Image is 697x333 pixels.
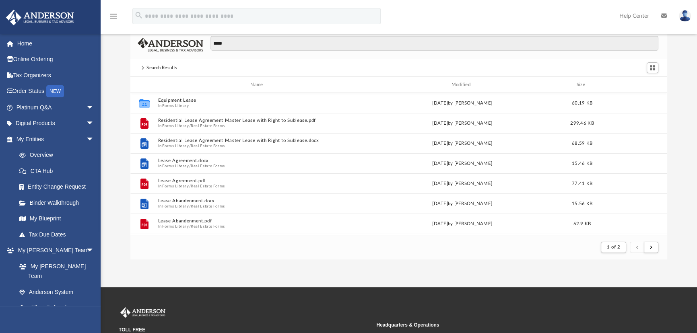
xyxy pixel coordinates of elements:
a: My Blueprint [11,211,102,227]
div: [DATE] by [PERSON_NAME] [362,160,563,167]
div: [DATE] by [PERSON_NAME] [362,100,563,107]
a: Entity Change Request [11,179,106,195]
button: Real Estate Forms [191,163,225,169]
div: [DATE] by [PERSON_NAME] [362,180,563,187]
span: / [189,224,191,229]
button: 1 of 2 [601,242,626,253]
span: 60.19 KB [572,101,592,105]
a: My Entitiesarrow_drop_down [6,131,106,147]
img: Anderson Advisors Platinum Portal [119,307,167,318]
span: arrow_drop_down [86,243,102,259]
span: In [158,163,359,169]
span: In [158,143,359,148]
button: Residential Lease Agreement Master Lease with Right to Sublease.docx [158,138,359,143]
span: / [189,143,191,148]
button: Forms Library [162,143,189,148]
a: Digital Productsarrow_drop_down [6,115,106,132]
span: 299.46 KB [570,121,594,125]
div: [DATE] by [PERSON_NAME] [362,220,563,228]
i: menu [109,11,118,21]
button: Forms Library [162,224,189,229]
div: [DATE] by [PERSON_NAME] [362,200,563,208]
span: 15.56 KB [572,201,592,206]
span: 68.59 KB [572,141,592,146]
a: Order StatusNEW [6,83,106,100]
img: User Pic [679,10,691,22]
div: id [602,81,658,88]
button: Real Estate Forms [191,224,225,229]
button: Forms Library [162,183,189,189]
div: NEW [46,85,64,97]
a: Overview [11,147,106,163]
span: In [158,183,359,189]
span: In [158,224,359,229]
div: Name [158,81,359,88]
button: Forms Library [162,103,189,108]
div: id [134,81,154,88]
div: Search Results [146,64,177,72]
button: Real Estate Forms [191,123,225,128]
div: [DATE] by [PERSON_NAME] [362,120,563,127]
button: Real Estate Forms [191,143,225,148]
a: Binder Walkthrough [11,195,106,211]
button: Lease Abandonment.pdf [158,218,359,224]
button: Lease Agreement.pdf [158,178,359,183]
a: Tax Organizers [6,67,106,83]
button: Equipment Lease [158,98,359,103]
small: Headquarters & Operations [376,321,628,329]
a: Platinum Q&Aarrow_drop_down [6,99,106,115]
div: Modified [362,81,563,88]
span: 77.41 KB [572,181,592,186]
div: Size [566,81,598,88]
button: Real Estate Forms [191,203,225,209]
img: Anderson Advisors Platinum Portal [4,10,76,25]
a: Tax Due Dates [11,226,106,243]
a: menu [109,15,118,21]
button: Switch to Grid View [647,62,659,74]
button: Forms Library [162,163,189,169]
button: Residential Lease Agreement Master Lease with Right to Sublease.pdf [158,118,359,123]
span: 62.9 KB [573,222,591,226]
a: My [PERSON_NAME] Team [11,258,98,284]
span: arrow_drop_down [86,99,102,116]
span: / [189,203,191,209]
a: Online Ordering [6,51,106,68]
a: My [PERSON_NAME] Teamarrow_drop_down [6,243,102,259]
a: Client Referrals [11,300,102,316]
div: [DATE] by [PERSON_NAME] [362,140,563,147]
span: arrow_drop_down [86,115,102,132]
button: Real Estate Forms [191,183,225,189]
input: Search files and folders [210,36,658,51]
a: Home [6,35,106,51]
a: Anderson System [11,284,102,300]
button: Forms Library [162,203,189,209]
span: / [189,163,191,169]
span: In [158,103,359,108]
span: In [158,203,359,209]
i: search [134,11,143,20]
button: Lease Agreement.docx [158,158,359,163]
span: 15.46 KB [572,161,592,166]
span: 1 of 2 [607,245,620,249]
div: grid [130,93,667,235]
span: / [189,183,191,189]
a: CTA Hub [11,163,106,179]
span: arrow_drop_down [86,131,102,148]
span: / [189,123,191,128]
button: Forms Library [162,123,189,128]
span: In [158,123,359,128]
button: Lease Abandonment.docx [158,198,359,203]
